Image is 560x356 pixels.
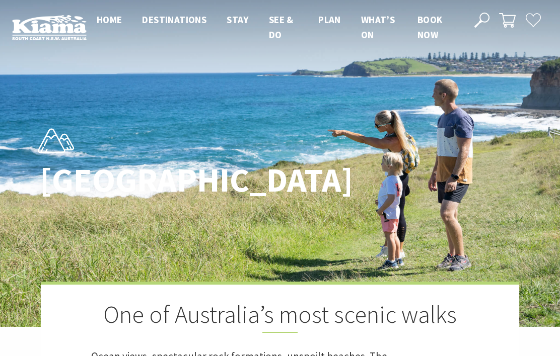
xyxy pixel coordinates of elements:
[417,14,443,41] span: Book now
[142,14,206,26] span: Destinations
[361,14,395,41] span: What’s On
[12,15,87,40] img: Kiama Logo
[227,14,249,26] span: Stay
[91,300,469,333] h2: One of Australia’s most scenic walks
[87,12,463,43] nav: Main Menu
[40,161,324,198] h1: [GEOGRAPHIC_DATA]
[318,14,341,26] span: Plan
[269,14,294,41] span: See & Do
[97,14,122,26] span: Home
